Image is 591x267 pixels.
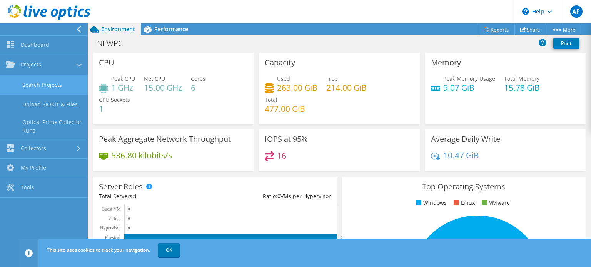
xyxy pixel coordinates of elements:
span: Performance [154,25,188,33]
h4: 214.00 GiB [326,83,367,92]
h4: 1 GHz [111,83,135,92]
div: Total Servers: [99,192,215,201]
h3: IOPS at 95% [265,135,308,143]
div: Ratio: VMs per Hypervisor [215,192,331,201]
span: Net CPU [144,75,165,82]
li: VMware [480,199,510,207]
h4: 10.47 GiB [443,151,479,159]
text: Physical [105,235,120,240]
text: 0 [128,207,130,211]
li: Linux [452,199,475,207]
span: Free [326,75,337,82]
a: Reports [478,23,515,35]
span: This site uses cookies to track your navigation. [47,247,150,253]
li: Windows [414,199,447,207]
a: More [546,23,581,35]
h3: Average Daily Write [431,135,500,143]
h3: CPU [99,58,114,67]
h4: 9.07 GiB [443,83,495,92]
text: 0 [128,226,130,230]
h3: Peak Aggregate Network Throughput [99,135,231,143]
span: Total [265,96,277,103]
a: Print [553,38,579,49]
span: AF [570,5,583,18]
span: Peak Memory Usage [443,75,495,82]
h3: Memory [431,58,461,67]
span: Peak CPU [111,75,135,82]
h1: NEWPC [93,39,135,48]
h4: 1 [99,104,130,113]
text: Virtual [108,216,121,221]
span: Used [277,75,290,82]
h3: Top Operating Systems [348,182,580,191]
h4: 15.78 GiB [504,83,540,92]
span: Cores [191,75,205,82]
span: 0 [277,192,280,200]
span: CPU Sockets [99,96,130,103]
svg: \n [522,8,529,15]
h3: Server Roles [99,182,143,191]
span: Environment [101,25,135,33]
a: OK [158,243,180,257]
text: Guest VM [102,206,121,212]
h4: 6 [191,83,205,92]
h4: 15.00 GHz [144,83,182,92]
text: 0 [128,217,130,221]
text: Hypervisor [100,225,121,231]
h4: 477.00 GiB [265,104,305,113]
h3: Capacity [265,58,295,67]
h4: 263.00 GiB [277,83,317,92]
h4: 536.80 kilobits/s [111,151,172,159]
h4: 16 [277,151,286,160]
span: 1 [134,192,137,200]
a: Share [514,23,546,35]
span: Total Memory [504,75,539,82]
